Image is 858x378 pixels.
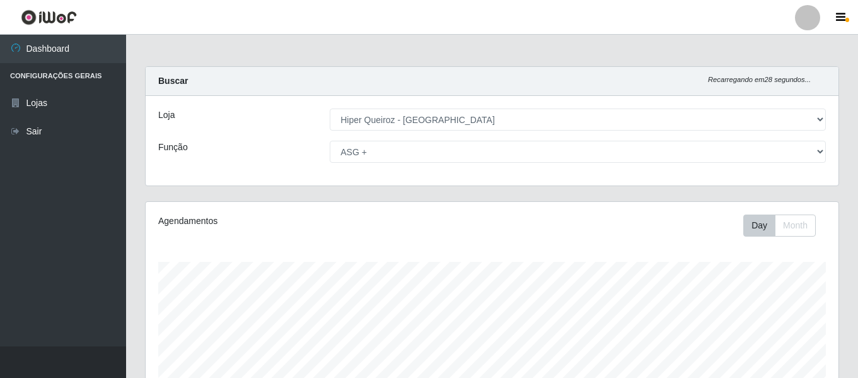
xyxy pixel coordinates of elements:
[743,215,826,237] div: Toolbar with button groups
[743,215,775,237] button: Day
[775,215,816,237] button: Month
[158,109,175,122] label: Loja
[743,215,816,237] div: First group
[158,215,426,228] div: Agendamentos
[158,76,188,86] strong: Buscar
[158,141,188,154] label: Função
[708,76,811,83] i: Recarregando em 28 segundos...
[21,9,77,25] img: CoreUI Logo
